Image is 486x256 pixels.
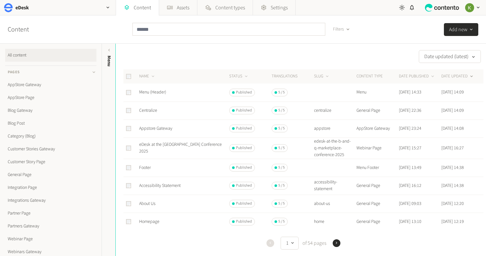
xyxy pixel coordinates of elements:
a: Menu (Header) [139,89,166,95]
img: Keelin Terry [465,3,474,12]
a: Customer Story Page [5,155,96,168]
time: [DATE] 23:24 [399,125,421,132]
span: Published [236,219,252,225]
button: SLUG [314,73,330,80]
span: Published [236,145,252,151]
span: Published [236,201,252,207]
span: Pages [8,69,20,75]
time: [DATE] 14:09 [441,89,464,95]
time: [DATE] 16:27 [441,145,464,151]
img: eDesk [4,3,13,12]
button: NAME [139,73,156,80]
span: Menu [106,56,113,66]
td: accessibility-statement [314,177,356,195]
span: 5 / 5 [278,90,285,95]
time: [DATE] 12:20 [441,200,464,207]
time: [DATE] 15:27 [399,145,421,151]
a: AppStore Gateway [5,78,96,91]
a: Accessibility Statement [139,182,181,189]
a: Category (Blog) [5,130,96,143]
button: Date updated (latest) [419,50,481,63]
span: Filters [333,26,344,33]
button: Filters [328,23,355,36]
td: Menu [356,84,399,102]
time: [DATE] 14:38 [441,164,464,171]
span: Published [236,90,252,95]
span: Published [236,165,252,171]
a: All content [5,49,96,62]
span: of 54 pages [301,239,326,247]
time: [DATE] 14:33 [399,89,421,95]
time: [DATE] 13:10 [399,218,421,225]
a: Webinar Page [5,233,96,245]
time: [DATE] 09:03 [399,200,421,207]
a: Customer Stories Gateway [5,143,96,155]
td: AppStore Gateway [356,119,399,137]
button: 1 [281,237,299,250]
a: eDesk at the [GEOGRAPHIC_DATA] Conference 2025 [139,141,222,154]
td: Webinar Page [356,137,399,159]
time: [DATE] 14:09 [441,107,464,114]
a: AppStore Page [5,91,96,104]
a: Integrations Gateway [5,194,96,207]
span: 5 / 5 [278,219,285,225]
span: Content types [215,4,245,12]
button: Add new [444,23,478,36]
button: STATUS [229,73,249,80]
td: General Page [356,177,399,195]
a: Appstore Gateway [139,125,172,132]
span: 5 / 5 [278,183,285,189]
time: [DATE] 13:49 [399,164,421,171]
td: General Page [356,102,399,119]
a: About Us [139,200,156,207]
td: Menu Footer [356,159,399,177]
span: 5 / 5 [278,145,285,151]
a: Homepage [139,218,159,225]
span: Published [236,126,252,131]
button: DATE PUBLISHED [399,73,435,80]
td: centralize [314,102,356,119]
button: DATE UPDATED [441,73,474,80]
span: 5 / 5 [278,201,285,207]
time: [DATE] 14:38 [441,182,464,189]
td: edesk-at-the-b-and-q-marketplace-conference-2025 [314,137,356,159]
td: appstore [314,119,356,137]
a: Blog Gateway [5,104,96,117]
a: Blog Post [5,117,96,130]
span: 5 / 5 [278,165,285,171]
td: home [314,213,356,231]
span: Published [236,183,252,189]
span: Published [236,108,252,113]
h2: Content [8,25,44,34]
time: [DATE] 22:36 [399,107,421,114]
a: Footer [139,164,151,171]
a: Partner Page [5,207,96,220]
td: about-us [314,195,356,213]
span: 5 / 5 [278,126,285,131]
time: [DATE] 14:08 [441,125,464,132]
td: General Page [356,213,399,231]
a: Partners Gateway [5,220,96,233]
span: 5 / 5 [278,108,285,113]
th: Translations [271,69,314,84]
h2: eDesk [15,4,29,12]
time: [DATE] 12:19 [441,218,464,225]
td: General Page [356,195,399,213]
th: CONTENT TYPE [356,69,399,84]
a: Integration Page [5,181,96,194]
a: Centralize [139,107,157,114]
a: General Page [5,168,96,181]
time: [DATE] 16:12 [399,182,421,189]
span: Settings [271,4,288,12]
